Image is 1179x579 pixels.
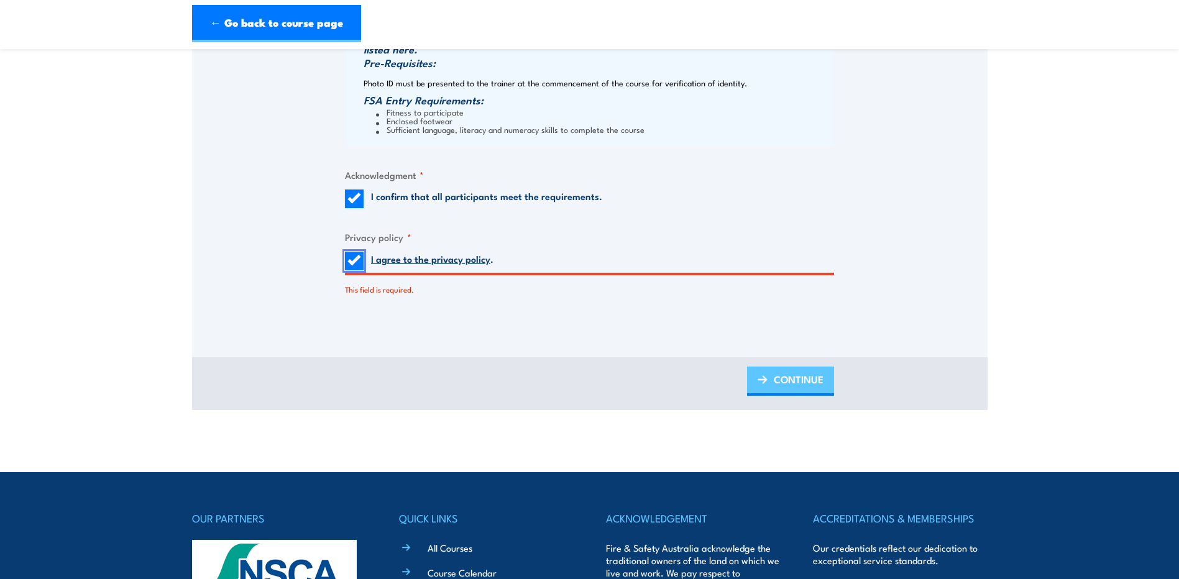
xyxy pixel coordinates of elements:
a: All Courses [428,541,472,554]
legend: Acknowledgment [345,168,424,182]
span: CONTINUE [774,363,823,396]
h3: Pre-Requisites: [364,57,831,69]
label: . [371,252,493,270]
h4: ACCREDITATIONS & MEMBERSHIPS [813,509,987,527]
div: This field is required. [345,278,834,296]
li: Fitness to participate [376,107,831,116]
h4: ACKNOWLEDGEMENT [606,509,780,527]
label: I confirm that all participants meet the requirements. [371,189,602,208]
legend: Privacy policy [345,230,411,244]
a: ← Go back to course page [192,5,361,42]
li: Sufficient language, literacy and numeracy skills to complete the course [376,125,831,134]
h4: QUICK LINKS [399,509,573,527]
h4: OUR PARTNERS [192,509,366,527]
h3: FSA Entry Requirements: [364,94,831,106]
a: CONTINUE [747,367,834,396]
li: Enclosed footwear [376,116,831,125]
p: Our credentials reflect our dedication to exceptional service standards. [813,542,987,567]
a: I agree to the privacy policy [371,252,490,265]
a: Course Calendar [428,566,497,579]
p: Photo ID must be presented to the trainer at the commencement of the course for verification of i... [364,78,831,88]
